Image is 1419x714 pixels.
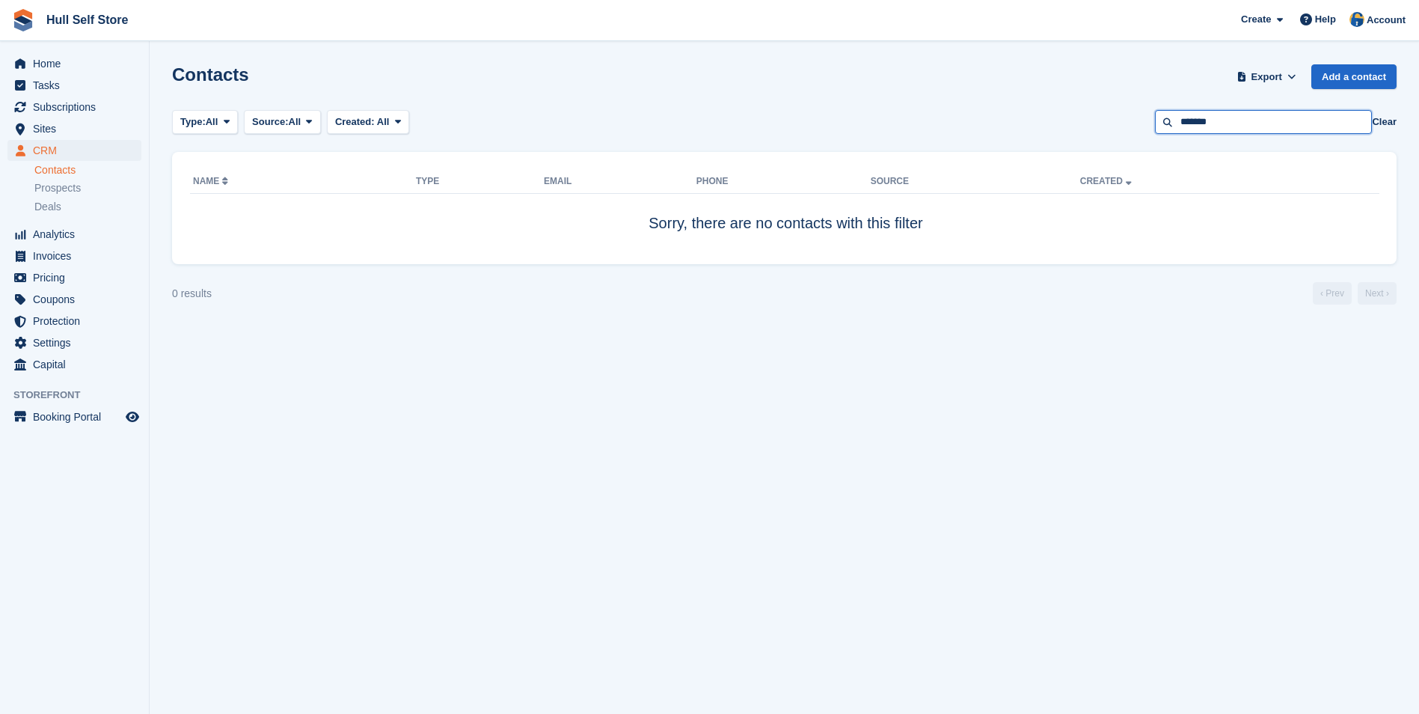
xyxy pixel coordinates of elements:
th: Email [544,170,696,194]
a: menu [7,97,141,118]
button: Export [1233,64,1299,89]
span: All [377,116,390,127]
div: 0 results [172,286,212,302]
button: Type: All [172,110,238,135]
span: Invoices [33,245,123,266]
th: Phone [696,170,871,194]
button: Source: All [244,110,321,135]
a: Created [1080,176,1135,186]
span: CRM [33,140,123,161]
a: Deals [34,199,141,215]
a: Hull Self Store [40,7,134,32]
a: menu [7,224,141,245]
span: All [289,115,301,129]
span: All [206,115,218,129]
span: Capital [33,354,123,375]
a: Prospects [34,180,141,196]
a: Next [1358,282,1397,305]
span: Settings [33,332,123,353]
span: Subscriptions [33,97,123,118]
span: Tasks [33,75,123,96]
a: menu [7,332,141,353]
a: Name [193,176,231,186]
span: Booking Portal [33,406,123,427]
span: Deals [34,200,61,214]
span: Create [1241,12,1271,27]
h1: Contacts [172,64,249,85]
span: Analytics [33,224,123,245]
a: menu [7,311,141,332]
span: Type: [180,115,206,129]
a: menu [7,53,141,74]
span: Export [1251,70,1282,85]
img: Hull Self Store [1349,12,1364,27]
span: Account [1367,13,1406,28]
img: stora-icon-8386f47178a22dfd0bd8f6a31ec36ba5ce8667c1dd55bd0f319d3a0aa187defe.svg [12,9,34,31]
nav: Page [1310,282,1400,305]
button: Created: All [327,110,409,135]
span: Help [1315,12,1336,27]
a: menu [7,267,141,288]
a: menu [7,140,141,161]
span: Source: [252,115,288,129]
span: Home [33,53,123,74]
span: Pricing [33,267,123,288]
a: menu [7,289,141,310]
span: Coupons [33,289,123,310]
span: Sites [33,118,123,139]
span: Storefront [13,388,149,403]
span: Prospects [34,181,81,195]
span: Sorry, there are no contacts with this filter [649,215,922,231]
th: Source [871,170,1080,194]
th: Type [416,170,544,194]
a: Add a contact [1311,64,1397,89]
a: menu [7,354,141,375]
span: Created: [335,116,375,127]
a: menu [7,75,141,96]
a: Preview store [123,408,141,426]
a: Previous [1313,282,1352,305]
a: menu [7,118,141,139]
span: Protection [33,311,123,332]
a: menu [7,406,141,427]
a: Contacts [34,163,141,177]
a: menu [7,245,141,266]
button: Clear [1372,115,1397,129]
